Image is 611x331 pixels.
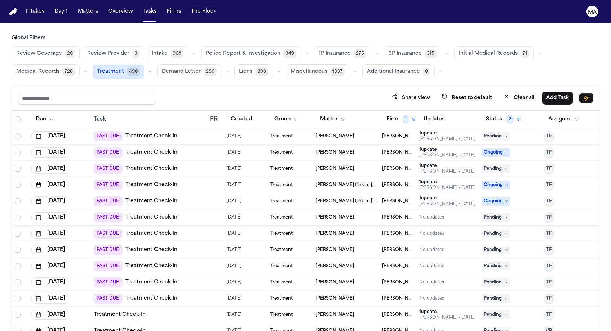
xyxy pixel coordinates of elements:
[12,64,80,79] button: Medical Records728
[544,261,554,271] button: TF
[210,115,221,124] div: PR
[316,215,354,220] span: Donna Gasser
[15,166,21,172] span: Select row
[419,153,475,158] div: Last updated by Jessica Barrett at 8/26/2025, 4:53:28 PM
[12,35,599,42] h3: Global Filters
[316,150,354,155] span: Isabel Saucier
[314,46,371,61] button: 1P Insurance275
[31,310,69,320] button: [DATE]
[316,198,376,204] span: N’Neiko Brown (link to Brianna Pearson)
[316,133,354,139] span: Ily Shofestall
[419,231,444,237] div: No updates
[125,246,177,253] a: Treatment Check-In
[15,182,21,188] span: Select row
[544,245,554,255] button: TF
[270,133,293,139] span: Treatment
[316,263,354,269] span: Nour Almasri
[419,263,444,269] div: No updates
[226,113,256,126] button: Created
[94,147,123,158] span: PAST DUE
[226,196,242,206] span: 8/6/2025, 2:39:19 PM
[362,64,435,79] button: Additional Insurance0
[94,294,123,304] span: PAST DUE
[270,150,293,155] span: Treatment
[437,91,496,105] button: Reset to default
[270,312,293,318] span: Treatment
[482,164,510,173] span: Pending
[201,46,301,61] button: Police Report & Investigation349
[419,296,444,301] div: No updates
[15,296,21,301] span: Select row
[382,263,414,269] span: Romanow Law Group
[270,215,293,220] span: Treatment
[544,180,554,190] button: TF
[544,277,554,287] button: TF
[226,261,242,271] span: 9/18/2025, 11:35:57 AM
[382,312,414,318] span: Romanow Law Group
[544,164,554,174] button: TF
[459,50,518,57] span: Initial Medical Records
[94,245,123,255] span: PAST DUE
[226,212,242,222] span: 9/15/2025, 10:33:41 AM
[419,163,475,169] div: 1 update
[546,215,552,220] span: TF
[94,261,123,271] span: PAST DUE
[204,67,217,76] span: 286
[482,181,510,189] span: Ongoing
[419,309,475,315] div: 1 update
[382,198,414,204] span: Romanow Law Group
[15,263,21,269] span: Select row
[419,136,475,142] div: Last updated by Jessica Barrett at 8/26/2025, 3:34:34 PM
[270,247,293,253] span: Treatment
[23,5,47,18] button: Intakes
[125,165,177,172] a: Treatment Check-In
[270,279,293,285] span: Treatment
[15,231,21,237] span: Select row
[270,166,293,172] span: Treatment
[482,229,510,238] span: Pending
[499,91,539,105] button: Clear all
[382,133,414,139] span: Romanow Law Group
[316,113,349,126] button: Matter
[546,150,552,155] span: TF
[31,180,69,190] button: [DATE]
[9,8,17,15] a: Home
[270,296,293,301] span: Treatment
[482,132,510,141] span: Pending
[31,277,69,287] button: [DATE]
[270,231,293,237] span: Treatment
[140,5,159,18] button: Tasks
[94,212,123,222] span: PAST DUE
[544,212,554,222] button: TF
[579,93,593,103] button: Immediate Task
[31,164,69,174] button: [DATE]
[382,113,420,126] button: Firm1
[382,215,414,220] span: Romanow Law Group
[544,229,554,239] button: TF
[31,229,69,239] button: [DATE]
[382,247,414,253] span: Romanow Law Group
[125,279,177,286] a: Treatment Check-In
[316,247,354,253] span: Lueanne Fraser
[403,115,409,124] span: 1
[544,294,554,304] button: TF
[544,131,554,141] button: TF
[382,296,414,301] span: Romanow Law Group
[382,182,414,188] span: Romanow Law Group
[316,279,354,285] span: James L Fortunato Jr
[506,115,514,124] span: 2
[15,198,21,204] span: Select row
[382,279,414,285] span: Romanow Law Group
[16,68,59,75] span: Medical Records
[389,50,422,57] span: 3P Insurance
[546,263,552,269] span: TF
[226,294,242,304] span: 9/17/2025, 9:32:20 AM
[12,46,80,61] button: Review Coverage26
[31,196,69,206] button: [DATE]
[544,147,554,158] button: TF
[546,231,552,237] span: TF
[226,229,242,239] span: 9/16/2025, 9:17:20 AM
[546,182,552,188] span: TF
